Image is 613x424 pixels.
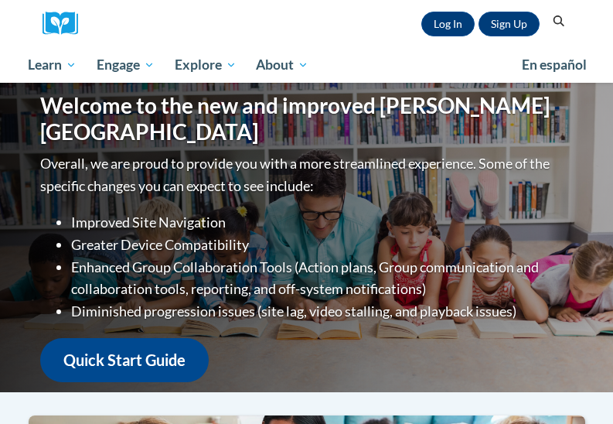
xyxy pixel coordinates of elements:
[256,56,308,74] span: About
[40,93,574,145] h1: Welcome to the new and improved [PERSON_NAME][GEOGRAPHIC_DATA]
[421,12,475,36] a: Log In
[175,56,237,74] span: Explore
[71,211,574,234] li: Improved Site Navigation
[40,338,209,382] a: Quick Start Guide
[43,12,89,36] img: Logo brand
[512,49,597,81] a: En español
[71,256,574,301] li: Enhanced Group Collaboration Tools (Action plans, Group communication and collaboration tools, re...
[87,47,165,83] a: Engage
[547,12,570,31] button: Search
[28,56,77,74] span: Learn
[19,47,87,83] a: Learn
[71,234,574,256] li: Greater Device Compatibility
[71,300,574,323] li: Diminished progression issues (site lag, video stalling, and playback issues)
[478,12,540,36] a: Register
[165,47,247,83] a: Explore
[17,47,597,83] div: Main menu
[97,56,155,74] span: Engage
[246,47,318,83] a: About
[43,12,89,36] a: Cox Campus
[40,152,574,197] p: Overall, we are proud to provide you with a more streamlined experience. Some of the specific cha...
[522,56,587,73] span: En español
